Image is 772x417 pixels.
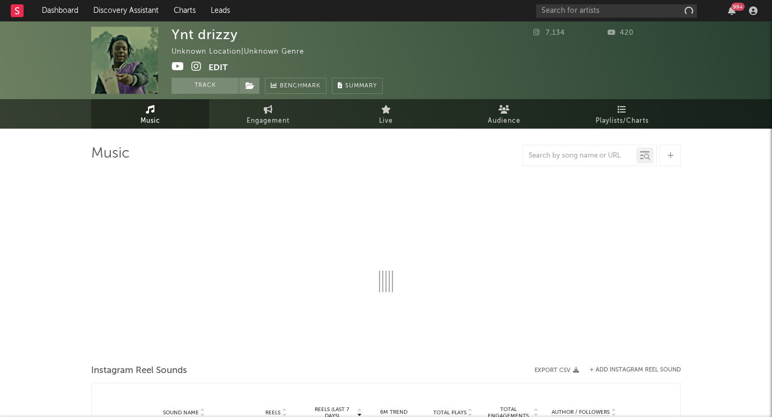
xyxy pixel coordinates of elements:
span: Sound Name [163,409,199,416]
span: Audience [488,115,521,128]
a: Music [91,99,209,129]
button: 99+ [728,6,736,15]
a: Engagement [209,99,327,129]
span: Live [379,115,393,128]
div: 6M Trend [367,408,421,416]
button: Track [172,78,239,94]
span: Total Plays [433,409,466,416]
a: Playlists/Charts [563,99,681,129]
span: Engagement [247,115,289,128]
a: Live [327,99,445,129]
div: Ynt drizzy [172,27,238,42]
span: Benchmark [280,80,321,93]
button: + Add Instagram Reel Sound [590,367,681,373]
span: 7,134 [533,29,565,36]
span: Author / Followers [552,409,610,416]
div: 99 + [731,3,745,11]
button: Edit [209,61,228,75]
span: Music [140,115,160,128]
span: Reels [265,409,280,416]
div: + Add Instagram Reel Sound [579,367,681,373]
span: Playlists/Charts [596,115,649,128]
span: Summary [345,83,377,89]
input: Search by song name or URL [523,152,636,160]
input: Search for artists [536,4,697,18]
div: Unknown Location | Unknown Genre [172,46,316,58]
span: 420 [607,29,634,36]
button: Summary [332,78,383,94]
button: Export CSV [535,367,579,374]
span: Instagram Reel Sounds [91,364,187,377]
a: Benchmark [265,78,326,94]
a: Audience [445,99,563,129]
